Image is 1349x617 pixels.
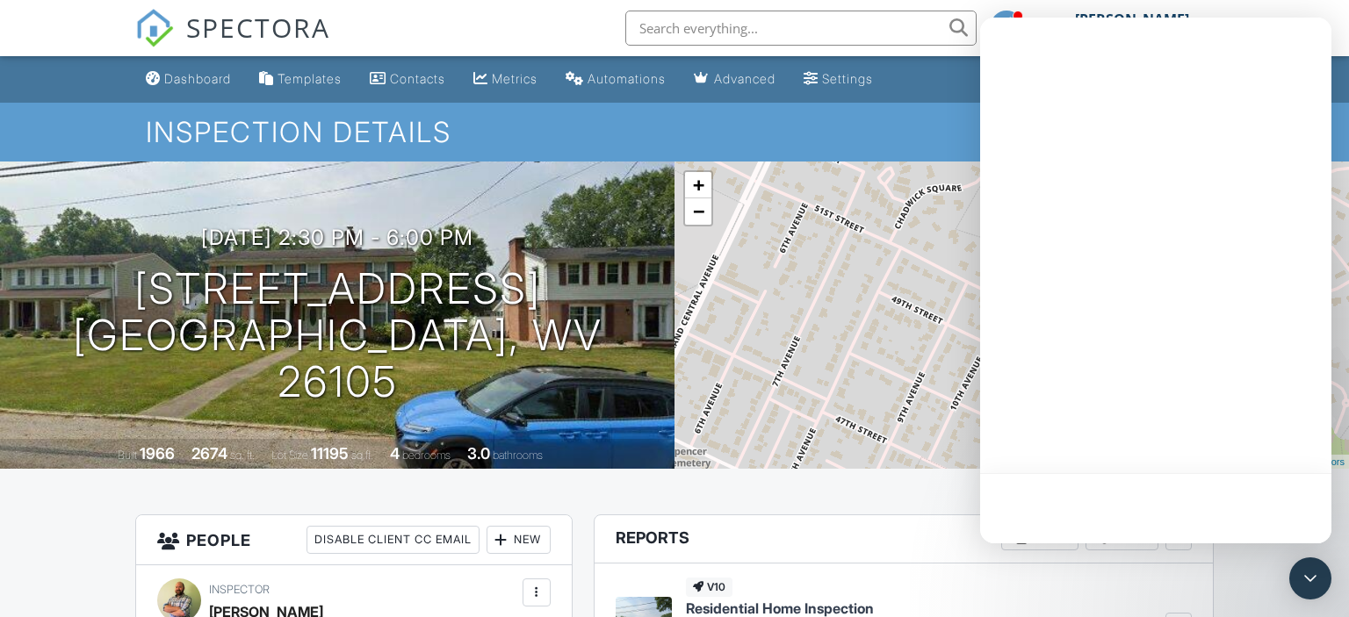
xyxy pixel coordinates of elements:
div: 3.0 [467,444,490,463]
div: Automations [588,71,666,86]
h3: [DATE] 2:30 pm - 6:00 pm [201,226,473,249]
div: Dashboard [164,71,231,86]
span: Lot Size [271,448,308,462]
div: Contacts [390,71,445,86]
a: Settings [797,63,880,96]
div: Open Intercom Messenger [1289,557,1331,599]
div: Metrics [492,71,537,86]
h1: [STREET_ADDRESS] [GEOGRAPHIC_DATA], WV 26105 [28,266,646,405]
a: Zoom out [685,198,711,225]
div: 11195 [311,444,349,463]
span: SPECTORA [186,9,330,46]
span: Inspector [209,583,270,596]
input: Search everything... [625,11,977,46]
div: 4 [390,444,400,463]
img: The Best Home Inspection Software - Spectora [135,9,174,47]
div: [PERSON_NAME] [1075,11,1189,28]
a: SPECTORA [135,24,330,61]
span: + [693,174,704,196]
a: Zoom in [685,172,711,198]
div: Templates [278,71,342,86]
span: − [693,200,704,222]
a: Automations (Basic) [559,63,673,96]
a: Advanced [687,63,783,96]
span: bedrooms [402,448,451,462]
span: sq.ft. [351,448,373,462]
span: Built [118,448,137,462]
a: Contacts [363,63,452,96]
span: bathrooms [493,448,543,462]
h1: Inspection Details [146,117,1202,147]
a: Templates [252,63,349,96]
a: Metrics [466,63,545,96]
span: sq. ft. [230,448,255,462]
div: 1966 [140,444,175,463]
div: Settings [822,71,873,86]
div: Advanced [714,71,775,86]
div: 2674 [191,444,227,463]
h3: People [136,515,572,565]
div: Disable Client CC Email [307,526,480,554]
div: New [487,526,551,554]
a: Dashboard [139,63,238,96]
